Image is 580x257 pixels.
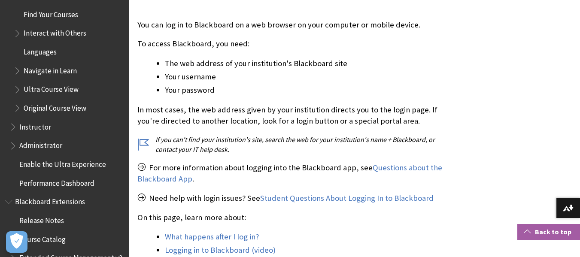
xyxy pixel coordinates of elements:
a: Back to top [517,224,580,240]
a: Student Questions About Logging In to Blackboard [260,193,434,203]
span: Course Catalog [19,232,66,244]
p: You can log in to Blackboard on a web browser on your computer or mobile device. [137,19,444,30]
p: If you can't find your institution's site, search the web for your institution's name + Blackboar... [137,135,444,154]
span: Languages [24,45,57,56]
span: Ultra Course View [24,82,79,94]
p: On this page, learn more about: [137,212,444,223]
span: Instructor [19,120,51,131]
span: Original Course View [24,101,86,112]
span: Administrator [19,139,62,150]
a: Questions about the Blackboard App [137,163,442,184]
li: Your password [165,84,444,96]
p: To access Blackboard, you need: [137,38,444,49]
span: Navigate in Learn [24,63,77,75]
span: Blackboard Extensions [15,195,85,206]
p: For more information about logging into the Blackboard app, see . [137,162,444,184]
li: Your username [165,71,444,83]
span: Find Your Courses [24,7,78,19]
p: Need help with login issues? See [137,193,444,204]
button: Open Preferences [6,231,27,253]
p: In most cases, the web address given by your institution directs you to the login page. If you're... [137,104,444,127]
span: Enable the Ultra Experience [19,157,106,169]
a: Logging in to Blackboard (video) [165,245,276,255]
a: What happens after I log in? [165,232,259,242]
li: The web address of your institution's Blackboard site [165,57,444,70]
span: Release Notes [19,213,64,225]
span: Interact with Others [24,26,86,38]
span: Performance Dashboard [19,176,94,187]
